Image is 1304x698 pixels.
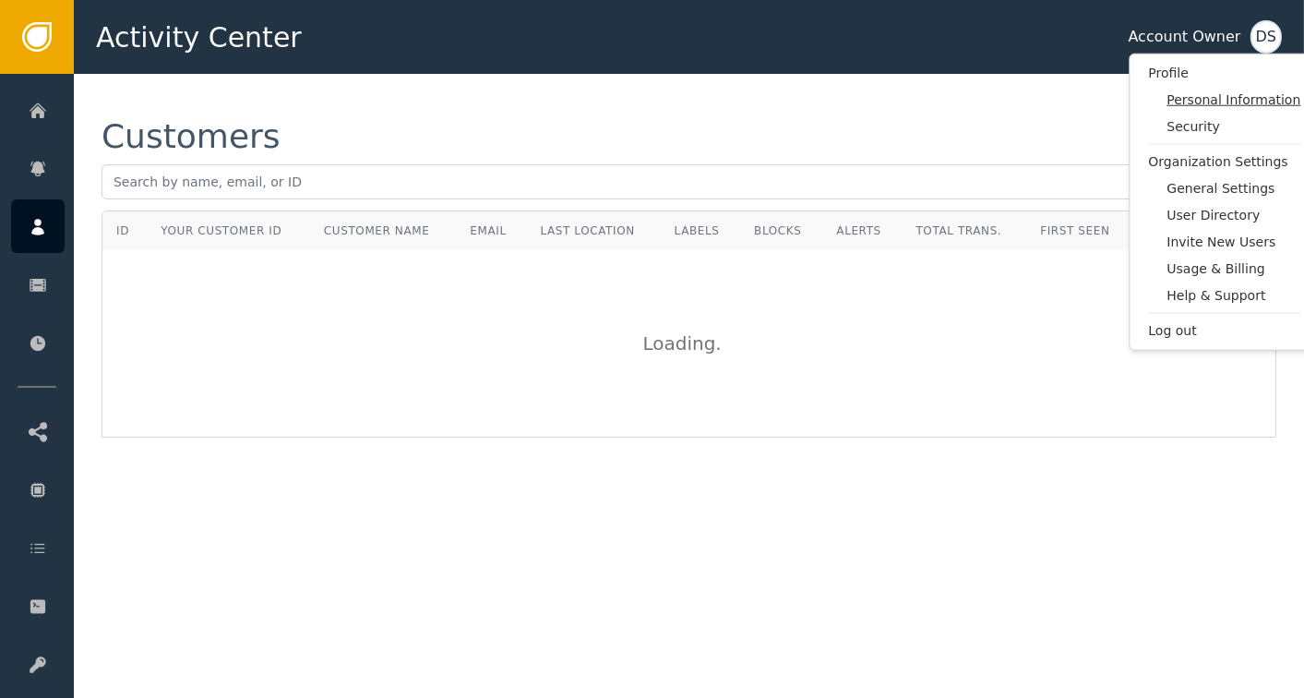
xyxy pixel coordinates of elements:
[541,223,647,239] div: Last Location
[116,223,129,239] div: ID
[836,223,888,239] div: Alerts
[1040,223,1119,239] div: First Seen
[675,223,727,239] div: Labels
[754,223,808,239] div: Blocks
[916,223,1013,239] div: Total Trans.
[96,17,302,58] span: Activity Center
[1148,64,1300,83] span: Profile
[643,330,736,357] div: Loading .
[1148,152,1300,172] span: Organization Settings
[470,223,512,239] div: Email
[1166,206,1300,225] span: User Directory
[102,164,1276,199] input: Search by name, email, or ID
[1250,20,1282,54] button: DS
[102,120,281,153] div: Customers
[324,223,443,239] div: Customer Name
[1166,233,1300,252] span: Invite New Users
[1166,90,1300,110] span: Personal Information
[1166,286,1300,306] span: Help & Support
[1166,179,1300,199] span: General Settings
[1166,117,1300,137] span: Security
[1166,259,1300,279] span: Usage & Billing
[161,223,281,239] div: Your Customer ID
[1129,26,1241,48] div: Account Owner
[1148,321,1300,341] span: Log out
